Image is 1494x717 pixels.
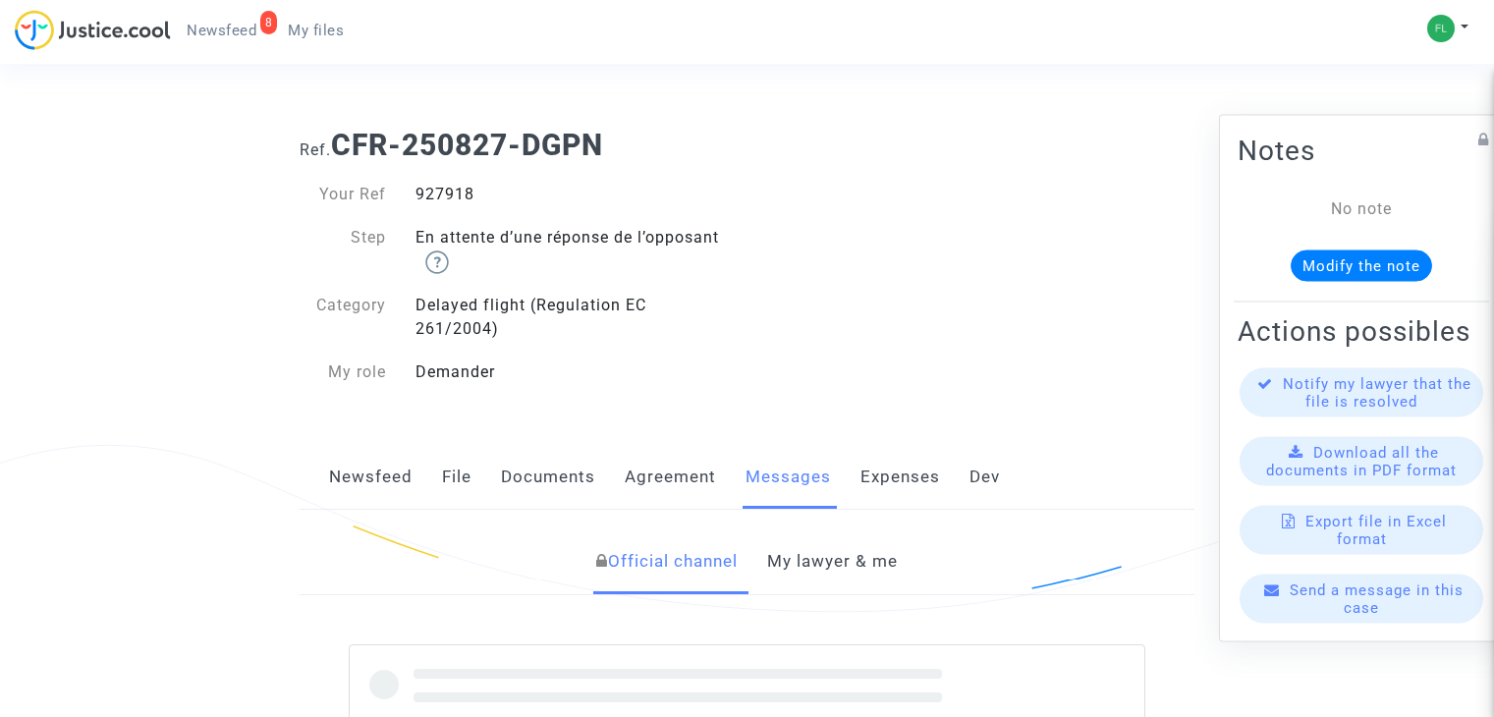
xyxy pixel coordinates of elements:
div: 8 [260,11,278,34]
button: Modify the note [1291,250,1432,282]
div: Your Ref [285,183,401,206]
span: Download all the documents in PDF format [1266,444,1457,479]
div: Delayed flight (Regulation EC 261/2004) [401,294,747,341]
a: My lawyer & me [767,529,898,594]
span: Send a message in this case [1290,581,1464,617]
a: Messages [746,445,831,510]
b: CFR-250827-DGPN [331,128,603,162]
img: help.svg [425,250,449,274]
a: 8Newsfeed [171,16,272,45]
a: Expenses [860,445,940,510]
span: My files [288,22,344,39]
div: Demander [401,360,747,384]
a: Agreement [625,445,716,510]
a: Dev [969,445,1000,510]
a: Newsfeed [329,445,413,510]
h2: Notes [1238,134,1485,168]
a: Official channel [596,529,738,594]
a: Documents [501,445,595,510]
span: Notify my lawyer that the file is resolved [1283,375,1471,411]
span: Newsfeed [187,22,256,39]
img: 27626d57a3ba4a5b969f53e3f2c8e71c [1427,15,1455,42]
div: Category [285,294,401,341]
div: Step [285,226,401,274]
div: En attente d’une réponse de l’opposant [401,226,747,274]
h2: Actions possibles [1238,314,1485,349]
div: 927918 [401,183,747,206]
img: jc-logo.svg [15,10,171,50]
div: No note [1267,197,1456,221]
a: File [442,445,471,510]
span: Ref. [300,140,331,159]
a: My files [272,16,360,45]
span: Export file in Excel format [1305,513,1447,548]
div: My role [285,360,401,384]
